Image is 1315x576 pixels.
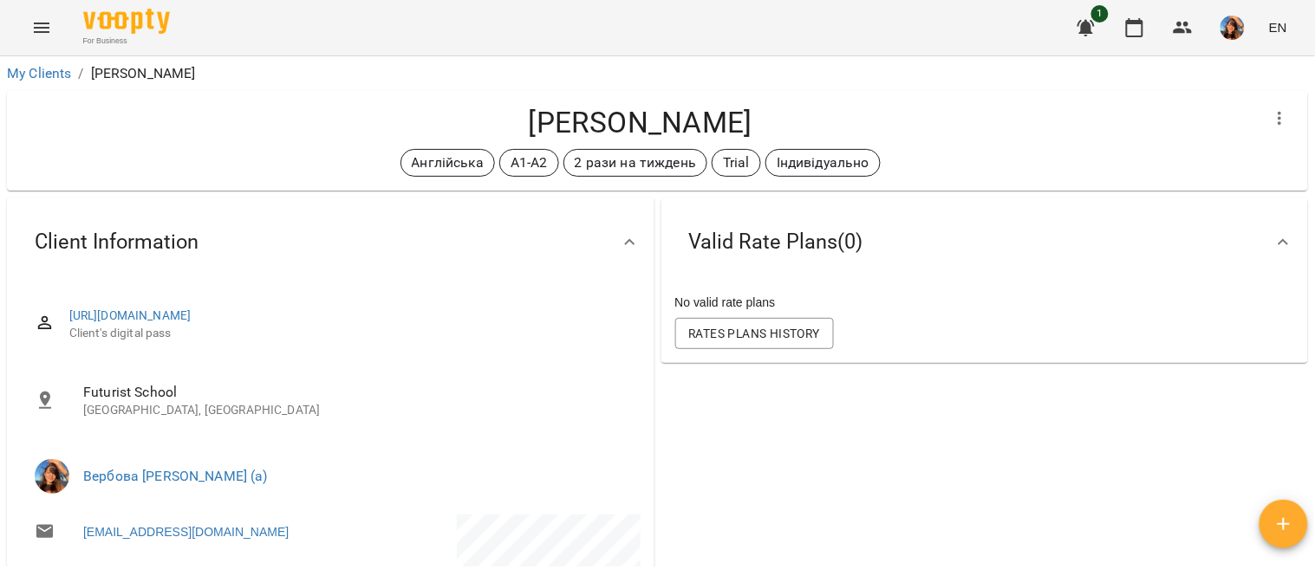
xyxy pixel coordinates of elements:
a: My Clients [7,65,71,81]
p: Trial [723,152,750,173]
button: Menu [21,7,62,49]
span: EN [1269,18,1287,36]
span: For Business [83,36,170,47]
p: [PERSON_NAME] [91,63,196,84]
p: [GEOGRAPHIC_DATA], [GEOGRAPHIC_DATA] [83,402,627,419]
span: 1 [1091,5,1109,23]
div: Індивідуально [765,149,881,177]
nav: breadcrumb [7,63,1308,84]
a: Вербова [PERSON_NAME] (а) [83,468,268,484]
a: [EMAIL_ADDRESS][DOMAIN_NAME] [83,523,289,540]
div: A1-A2 [499,149,559,177]
img: Voopty Logo [83,9,170,34]
p: Індивідуально [777,152,869,173]
div: Client Information [7,197,654,287]
div: No valid rate plans [672,290,1299,314]
div: 2 рази на тиждень [563,149,708,177]
p: A1-A2 [511,152,548,173]
span: Valid Rate Plans ( 0 ) [689,229,863,256]
p: Англійська [412,152,484,173]
div: Англійська [400,149,495,177]
span: Rates Plans History [689,323,820,344]
li: / [78,63,83,84]
img: a3cfe7ef423bcf5e9dc77126c78d7dbf.jpg [1221,16,1245,40]
span: Client's digital pass [69,325,627,342]
p: 2 рази на тиждень [575,152,697,173]
div: Trial [712,149,761,177]
div: Valid Rate Plans(0) [661,197,1309,287]
img: Вербова Єлизавета Сергіївна (а) [35,459,69,494]
span: Client Information [35,229,199,256]
a: [URL][DOMAIN_NAME] [69,308,192,322]
button: EN [1262,11,1294,43]
button: Rates Plans History [675,318,834,349]
span: Futurist School [83,382,627,403]
h4: [PERSON_NAME] [21,105,1260,140]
